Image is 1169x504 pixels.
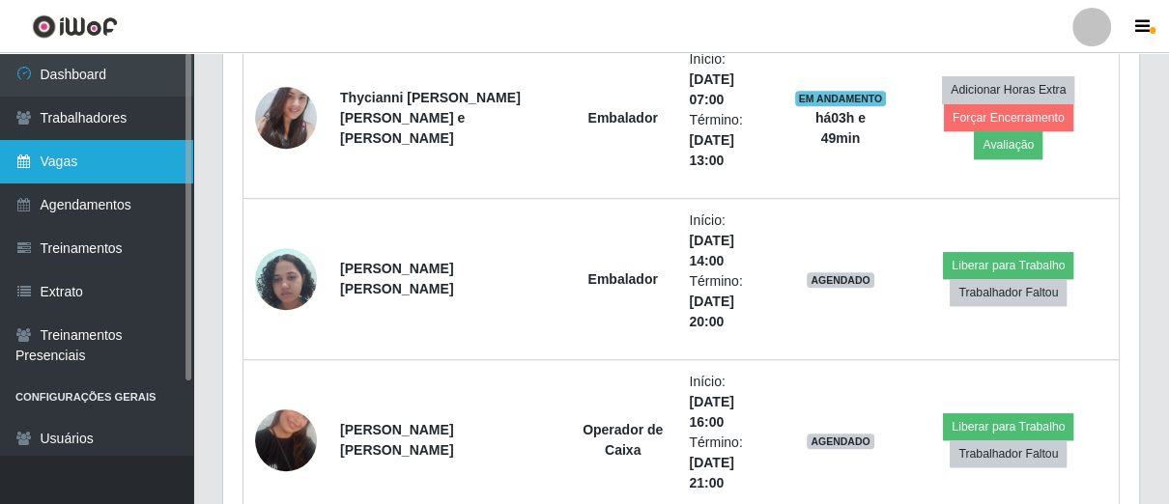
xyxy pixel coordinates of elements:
span: EM ANDAMENTO [795,91,887,106]
img: 1745763746642.jpeg [255,238,317,320]
strong: Embalador [587,110,657,126]
time: [DATE] 20:00 [689,294,733,329]
time: [DATE] 13:00 [689,132,733,168]
strong: há 03 h e 49 min [815,110,866,146]
img: 1730602646133.jpeg [255,385,317,495]
button: Forçar Encerramento [944,104,1073,131]
li: Início: [689,49,771,110]
button: Trabalhador Faltou [950,440,1067,467]
button: Avaliação [974,131,1042,158]
strong: Thycianni [PERSON_NAME] [PERSON_NAME] e [PERSON_NAME] [340,90,521,146]
button: Liberar para Trabalho [943,252,1073,279]
span: AGENDADO [807,434,874,449]
strong: Operador de Caixa [583,422,663,458]
li: Término: [689,433,771,493]
li: Início: [689,372,771,433]
img: 1751462505054.jpeg [255,76,317,159]
time: [DATE] 14:00 [689,233,733,268]
button: Liberar para Trabalho [943,413,1073,440]
time: [DATE] 16:00 [689,394,733,430]
li: Término: [689,271,771,332]
strong: [PERSON_NAME] [PERSON_NAME] [340,422,453,458]
strong: [PERSON_NAME] [PERSON_NAME] [340,261,453,296]
button: Adicionar Horas Extra [942,76,1074,103]
strong: Embalador [587,271,657,287]
button: Trabalhador Faltou [950,279,1067,306]
li: Início: [689,210,771,271]
img: CoreUI Logo [32,14,118,39]
time: [DATE] 07:00 [689,71,733,107]
li: Término: [689,110,771,171]
span: AGENDADO [807,272,874,288]
time: [DATE] 21:00 [689,455,733,490]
